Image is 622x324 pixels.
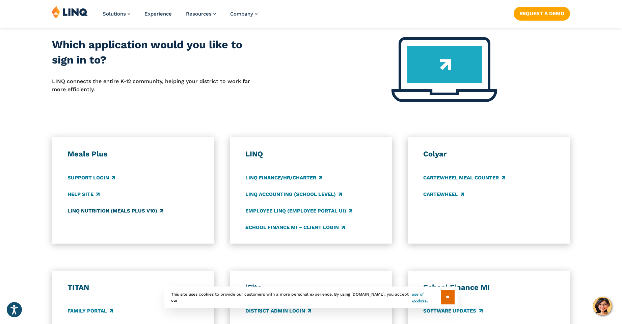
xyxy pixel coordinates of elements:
[103,5,258,28] nav: Primary Navigation
[67,191,100,198] a: Help Site
[593,297,612,316] button: Hello, have a question? Let’s chat.
[245,149,377,159] h3: LINQ
[67,283,199,292] h3: TITAN
[186,11,216,17] a: Resources
[103,11,130,17] a: Solutions
[52,5,88,18] img: LINQ | K‑12 Software
[245,283,377,292] h3: iSite
[67,149,199,159] h3: Meals Plus
[423,283,555,292] h3: School Finance MI
[245,224,345,231] a: School Finance MI – Client Login
[230,11,258,17] a: Company
[514,7,570,20] a: Request a Demo
[52,77,259,94] p: LINQ connects the entire K‑12 community, helping your district to work far more efficiently.
[423,174,505,181] a: CARTEWHEEL Meal Counter
[245,174,322,181] a: LINQ Finance/HR/Charter
[245,207,352,215] a: Employee LINQ (Employee Portal UI)
[67,174,115,181] a: Support Login
[412,291,440,303] a: use of cookies.
[514,5,570,20] nav: Button Navigation
[144,11,172,17] a: Experience
[245,191,342,198] a: LINQ Accounting (school level)
[164,286,458,308] div: This site uses cookies to provide our customers with a more personal experience. By using [DOMAIN...
[230,11,253,17] span: Company
[423,149,555,159] h3: Colyar
[67,207,163,215] a: LINQ Nutrition (Meals Plus v10)
[52,37,259,68] h2: Which application would you like to sign in to?
[186,11,212,17] span: Resources
[423,191,464,198] a: CARTEWHEEL
[103,11,126,17] span: Solutions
